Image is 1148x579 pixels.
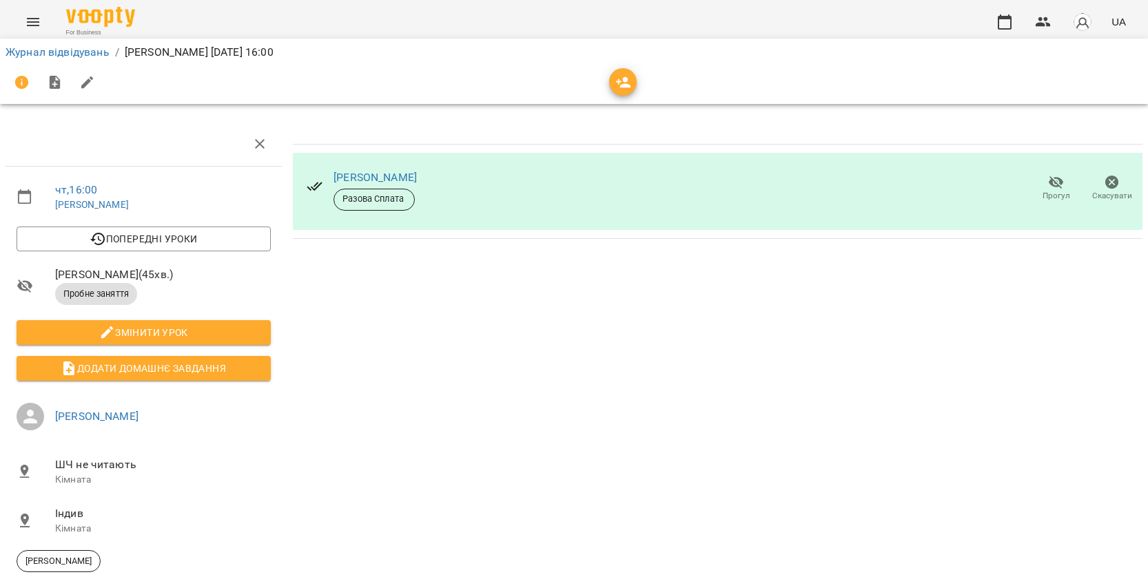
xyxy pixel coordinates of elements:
img: avatar_s.png [1073,12,1092,32]
p: [PERSON_NAME] [DATE] 16:00 [125,44,274,61]
span: ШЧ не читають [55,456,271,473]
button: Скасувати [1084,169,1140,208]
p: Кімната [55,522,271,536]
button: Попередні уроки [17,227,271,251]
button: Menu [17,6,50,39]
span: UA [1111,14,1126,29]
button: UA [1106,9,1131,34]
span: Прогул [1043,190,1070,202]
li: / [115,44,119,61]
img: Voopty Logo [66,7,135,27]
a: [PERSON_NAME] [334,171,417,184]
nav: breadcrumb [6,44,1142,61]
button: Прогул [1028,169,1084,208]
div: [PERSON_NAME] [17,550,101,572]
span: [PERSON_NAME] ( 45 хв. ) [55,266,271,283]
a: [PERSON_NAME] [55,199,129,210]
span: Додати домашнє завдання [28,360,260,377]
span: [PERSON_NAME] [17,555,100,567]
a: Журнал відвідувань [6,45,110,59]
a: чт , 16:00 [55,183,97,196]
span: Пробне заняття [55,288,137,300]
span: For Business [66,28,135,37]
a: [PERSON_NAME] [55,410,139,423]
span: Разова Сплата [334,193,414,205]
span: Попередні уроки [28,231,260,247]
span: Змінити урок [28,324,260,341]
span: Скасувати [1092,190,1132,202]
p: Кімната [55,473,271,487]
span: Індив [55,505,271,522]
button: Додати домашнє завдання [17,356,271,381]
button: Змінити урок [17,320,271,345]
